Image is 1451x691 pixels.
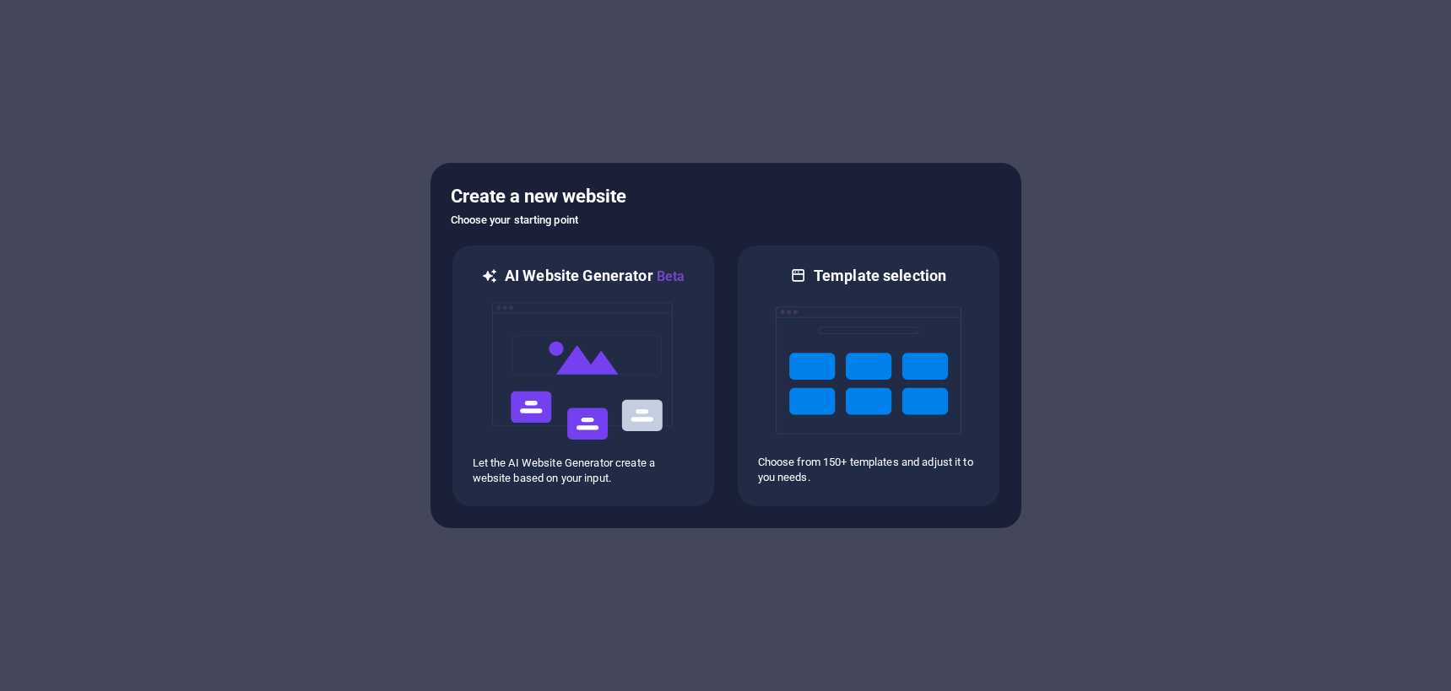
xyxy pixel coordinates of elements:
[814,266,946,286] h6: Template selection
[451,183,1001,210] h5: Create a new website
[758,455,979,485] p: Choose from 150+ templates and adjust it to you needs.
[473,456,694,486] p: Let the AI Website Generator create a website based on your input.
[736,244,1001,508] div: Template selectionChoose from 150+ templates and adjust it to you needs.
[505,266,685,287] h6: AI Website Generator
[451,244,716,508] div: AI Website GeneratorBetaaiLet the AI Website Generator create a website based on your input.
[490,287,676,456] img: ai
[653,268,685,284] span: Beta
[451,210,1001,230] h6: Choose your starting point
